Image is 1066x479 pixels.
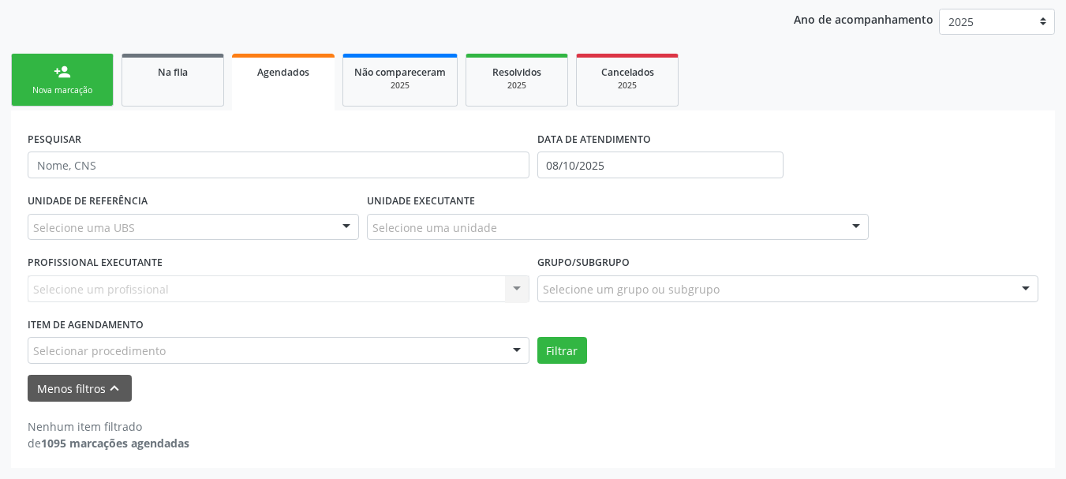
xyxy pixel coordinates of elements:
[537,152,784,178] input: Selecione um intervalo
[106,380,123,397] i: keyboard_arrow_up
[54,63,71,80] div: person_add
[28,189,148,214] label: UNIDADE DE REFERÊNCIA
[28,251,163,275] label: PROFISSIONAL EXECUTANTE
[41,436,189,451] strong: 1095 marcações agendadas
[33,219,135,236] span: Selecione uma UBS
[354,65,446,79] span: Não compareceram
[257,65,309,79] span: Agendados
[28,435,189,451] div: de
[492,65,541,79] span: Resolvidos
[537,251,630,275] label: Grupo/Subgrupo
[33,342,166,359] span: Selecionar procedimento
[588,80,667,92] div: 2025
[477,80,556,92] div: 2025
[28,127,81,152] label: PESQUISAR
[543,281,720,298] span: Selecione um grupo ou subgrupo
[28,375,132,402] button: Menos filtroskeyboard_arrow_up
[28,152,529,178] input: Nome, CNS
[28,313,144,338] label: Item de agendamento
[372,219,497,236] span: Selecione uma unidade
[158,65,188,79] span: Na fila
[537,127,651,152] label: DATA DE ATENDIMENTO
[23,84,102,96] div: Nova marcação
[367,189,475,214] label: UNIDADE EXECUTANTE
[601,65,654,79] span: Cancelados
[354,80,446,92] div: 2025
[794,9,933,28] p: Ano de acompanhamento
[537,337,587,364] button: Filtrar
[28,418,189,435] div: Nenhum item filtrado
